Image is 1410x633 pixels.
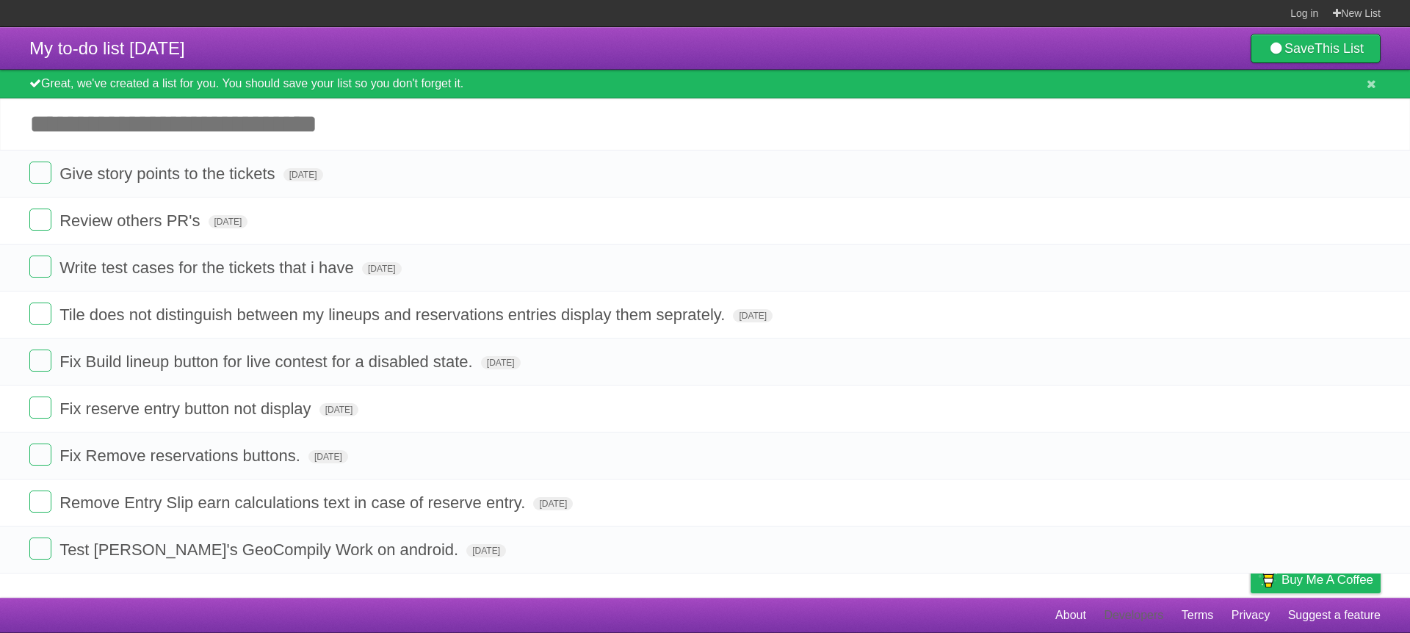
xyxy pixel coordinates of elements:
[59,258,358,277] span: Write test cases for the tickets that i have
[59,305,728,324] span: Tile does not distinguish between my lineups and reservations entries display them seprately.
[29,38,185,58] span: My to-do list [DATE]
[29,397,51,419] label: Done
[362,262,402,275] span: [DATE]
[1232,601,1270,629] a: Privacy
[29,491,51,513] label: Done
[319,403,359,416] span: [DATE]
[1281,567,1373,593] span: Buy me a coffee
[59,493,529,512] span: Remove Entry Slip earn calculations text in case of reserve entry.
[533,497,573,510] span: [DATE]
[29,303,51,325] label: Done
[29,538,51,560] label: Done
[29,444,51,466] label: Done
[59,540,462,559] span: Test [PERSON_NAME]'s GeoCompily Work on android.
[1258,567,1278,592] img: Buy me a coffee
[29,256,51,278] label: Done
[1182,601,1214,629] a: Terms
[1055,601,1086,629] a: About
[1251,566,1381,593] a: Buy me a coffee
[466,544,506,557] span: [DATE]
[1104,601,1163,629] a: Developers
[1251,34,1381,63] a: SaveThis List
[29,350,51,372] label: Done
[29,162,51,184] label: Done
[29,209,51,231] label: Done
[308,450,348,463] span: [DATE]
[59,399,314,418] span: Fix reserve entry button not display
[59,211,203,230] span: Review others PR's
[481,356,521,369] span: [DATE]
[283,168,323,181] span: [DATE]
[209,215,248,228] span: [DATE]
[59,164,278,183] span: Give story points to the tickets
[1315,41,1364,56] b: This List
[1288,601,1381,629] a: Suggest a feature
[59,446,304,465] span: Fix Remove reservations buttons.
[733,309,773,322] span: [DATE]
[59,352,477,371] span: Fix Build lineup button for live contest for a disabled state.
